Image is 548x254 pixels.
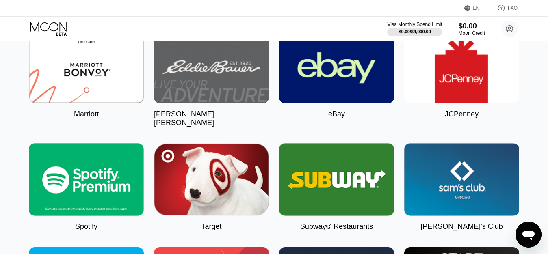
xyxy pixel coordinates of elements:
div: FAQ [489,4,518,12]
div: Subway® Restaurants [300,222,373,231]
div: [PERSON_NAME] [PERSON_NAME] [154,110,269,127]
div: Visa Monthly Spend Limit [387,22,442,27]
div: EN [473,5,480,11]
div: $0.00 [459,22,485,30]
iframe: Button to launch messaging window [516,222,542,248]
div: $0.00 / $4,000.00 [399,29,431,34]
div: EN [464,4,489,12]
div: JCPenney [445,110,479,118]
div: $0.00Moon Credit [459,22,485,36]
div: [PERSON_NAME]'s Club [420,222,503,231]
div: Marriott [74,110,99,118]
div: Target [201,222,221,231]
div: Spotify [75,222,97,231]
div: Moon Credit [459,30,485,36]
div: eBay [328,110,345,118]
div: FAQ [508,5,518,11]
div: Visa Monthly Spend Limit$0.00/$4,000.00 [387,22,442,36]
